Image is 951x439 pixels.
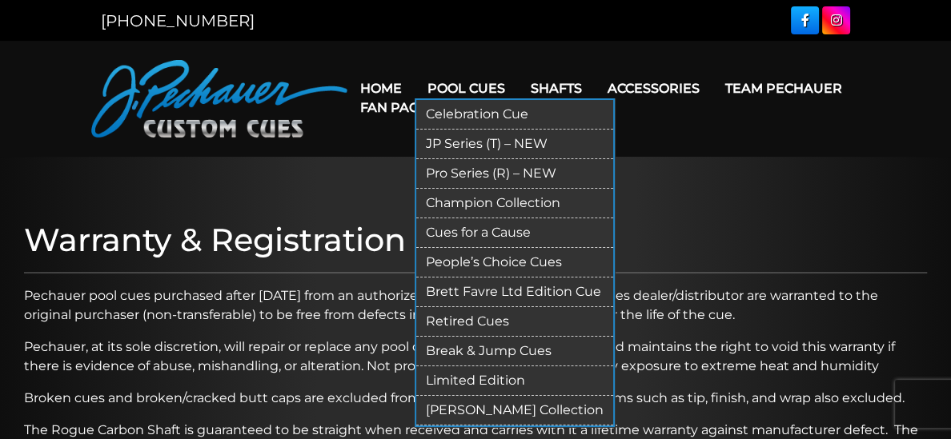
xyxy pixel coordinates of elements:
a: [PHONE_NUMBER] [101,11,255,30]
p: Broken cues and broken/cracked butt caps are excluded from this warranty. Normal wear items such ... [24,389,927,408]
a: Brett Favre Ltd Edition Cue [416,277,613,307]
a: Celebration Cue [416,100,613,130]
a: Cues for a Cause [416,218,613,248]
a: Pro Series (R) – NEW [416,159,613,189]
a: Home [347,68,415,109]
a: Limited Edition [416,366,613,396]
a: [PERSON_NAME] Collection [416,396,613,425]
a: Retired Cues [416,307,613,337]
a: People’s Choice Cues [416,248,613,277]
a: Shafts [518,68,595,109]
a: Fan Page [347,87,440,128]
p: Pechauer, at its sole discretion, will repair or replace any pool cue it deems to be defective an... [24,337,927,376]
a: Break & Jump Cues [416,337,613,366]
h1: Warranty & Registration [24,221,927,259]
a: Accessories [595,68,712,109]
a: JP Series (T) – NEW [416,130,613,159]
a: Champion Collection [416,189,613,218]
p: Pechauer pool cues purchased after [DATE] from an authorized [PERSON_NAME] Custom Cues dealer/dis... [24,286,927,325]
img: Pechauer Custom Cues [91,60,347,138]
a: Team Pechauer [712,68,855,109]
a: Cart [544,87,604,128]
a: Pool Cues [415,68,518,109]
a: Warranty [440,87,544,128]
